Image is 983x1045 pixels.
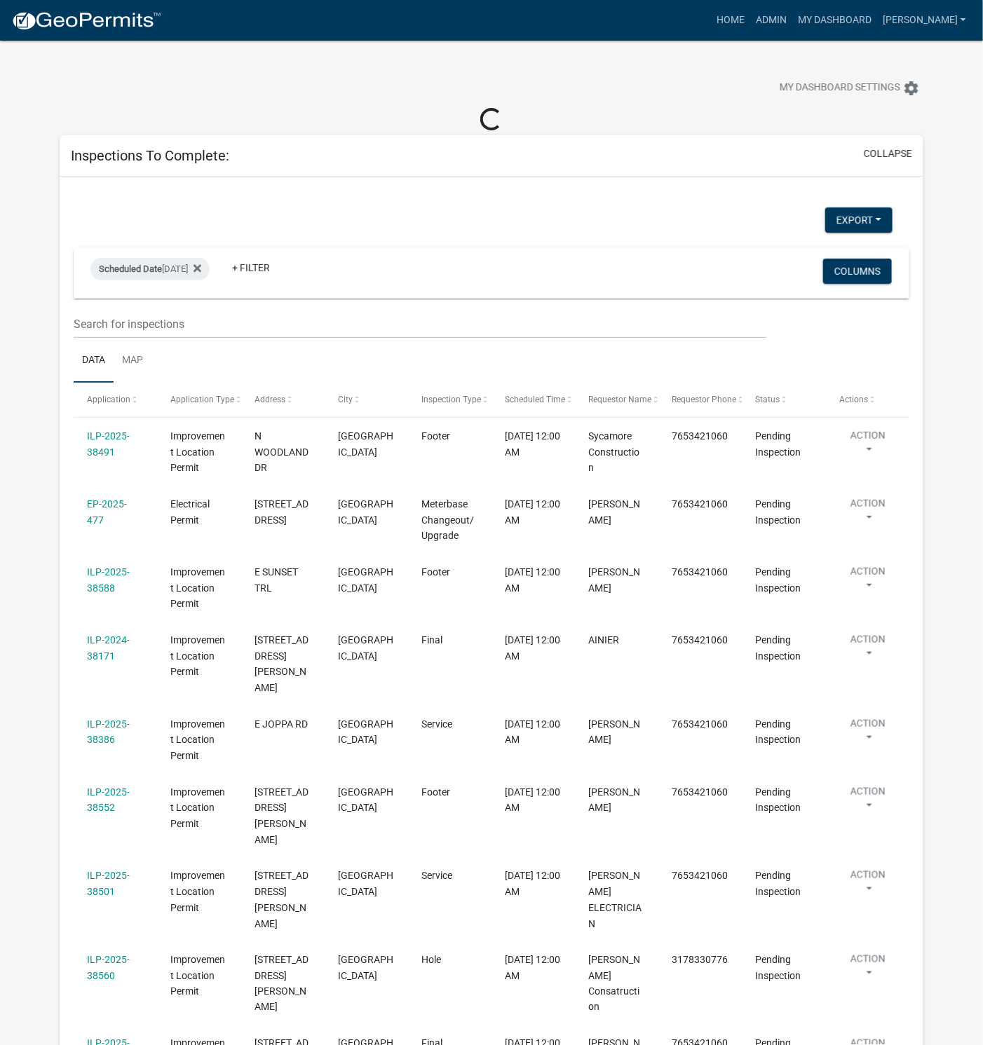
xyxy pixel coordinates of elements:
[588,395,651,404] span: Requestor Name
[255,786,309,845] span: 2736 DILLMAN RD
[99,264,162,274] span: Scheduled Date
[839,428,897,463] button: Action
[157,383,240,416] datatable-header-cell: Application Type
[505,395,565,404] span: Scheduled Time
[74,383,157,416] datatable-header-cell: Application
[839,496,897,531] button: Action
[87,870,130,897] a: ILP-2025-38501
[756,718,801,746] span: Pending Inspection
[87,430,130,458] a: ILP-2025-38491
[74,310,766,339] input: Search for inspections
[756,954,801,981] span: Pending Inspection
[672,786,728,798] span: 7653421060
[756,566,801,594] span: Pending Inspection
[170,786,225,830] span: Improvement Location Permit
[711,7,750,34] a: Home
[421,634,442,646] span: Final
[170,954,225,997] span: Improvement Location Permit
[505,954,560,981] span: 09/17/2025, 12:00 AM
[505,786,560,814] span: 09/17/2025, 12:00 AM
[672,430,728,442] span: 7653421060
[672,498,728,510] span: 7653421060
[839,716,897,751] button: Action
[588,786,640,814] span: JEREMY
[588,566,640,594] span: James Williams
[839,868,897,903] button: Action
[255,498,309,526] span: 8033 E OLD S R 144
[87,395,130,404] span: Application
[87,954,130,981] a: ILP-2025-38560
[255,718,308,730] span: E JOPPA RD
[588,498,640,526] span: Gregory
[338,395,353,404] span: City
[240,383,324,416] datatable-header-cell: Address
[421,718,452,730] span: Service
[421,566,450,578] span: Footer
[87,718,130,746] a: ILP-2025-38386
[839,632,897,667] button: Action
[672,718,728,730] span: 7653421060
[338,430,393,458] span: MOORESVILLE
[255,870,309,929] span: 2122 S HICKEY RD
[505,718,560,746] span: 09/17/2025, 12:00 AM
[505,498,560,526] span: 09/17/2025, 12:00 AM
[255,430,309,474] span: N WOODLAND DR
[87,498,127,526] a: EP-2025-477
[756,870,801,897] span: Pending Inspection
[743,383,826,416] datatable-header-cell: Status
[575,383,658,416] datatable-header-cell: Requestor Name
[672,634,728,646] span: 7653421060
[170,870,225,913] span: Improvement Location Permit
[839,784,897,819] button: Action
[74,339,114,383] a: Data
[903,80,920,97] i: settings
[170,395,234,404] span: Application Type
[114,339,151,383] a: Map
[170,634,225,678] span: Improvement Location Permit
[71,147,229,164] h5: Inspections To Complete:
[839,395,868,404] span: Actions
[672,566,728,578] span: 7653421060
[255,954,309,1013] span: 6651 E WATSON RD
[170,718,225,762] span: Improvement Location Permit
[338,634,393,662] span: MOORESVILLE
[588,870,642,929] span: OGLES ELECTRICIAN
[421,870,452,881] span: Service
[756,634,801,662] span: Pending Inspection
[756,786,801,814] span: Pending Inspection
[87,566,130,594] a: ILP-2025-38588
[408,383,492,416] datatable-header-cell: Inspection Type
[672,954,728,965] span: 3178330776
[255,395,285,404] span: Address
[255,634,309,693] span: 6675 E LAURAL RIDGE LN
[505,430,560,458] span: 09/17/2025, 12:00 AM
[756,430,801,458] span: Pending Inspection
[864,146,912,161] button: collapse
[421,430,450,442] span: Footer
[588,634,619,646] span: AINIER
[338,870,393,897] span: MORGANTOWN
[505,566,560,594] span: 09/17/2025, 12:00 AM
[588,954,640,1013] span: Clement Consatruction
[90,258,210,280] div: [DATE]
[421,954,441,965] span: Hole
[672,395,737,404] span: Requestor Phone
[338,718,393,746] span: MOORESVILLE
[255,566,298,594] span: E SUNSET TRL
[338,566,393,594] span: MOORESVILLE
[588,430,639,474] span: Sycamore Construction
[877,7,972,34] a: [PERSON_NAME]
[338,786,393,814] span: MARTINSVILLE
[780,80,900,97] span: My Dashboard Settings
[338,498,393,526] span: MOORESVILLE
[170,566,225,610] span: Improvement Location Permit
[170,430,225,474] span: Improvement Location Permit
[768,74,931,102] button: My Dashboard Settingssettings
[421,498,474,542] span: Meterbase Changeout/Upgrade
[170,498,210,526] span: Electrical Permit
[756,498,801,526] span: Pending Inspection
[825,207,893,233] button: Export
[338,954,393,981] span: MOORESVILLE
[823,259,892,284] button: Columns
[792,7,877,34] a: My Dashboard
